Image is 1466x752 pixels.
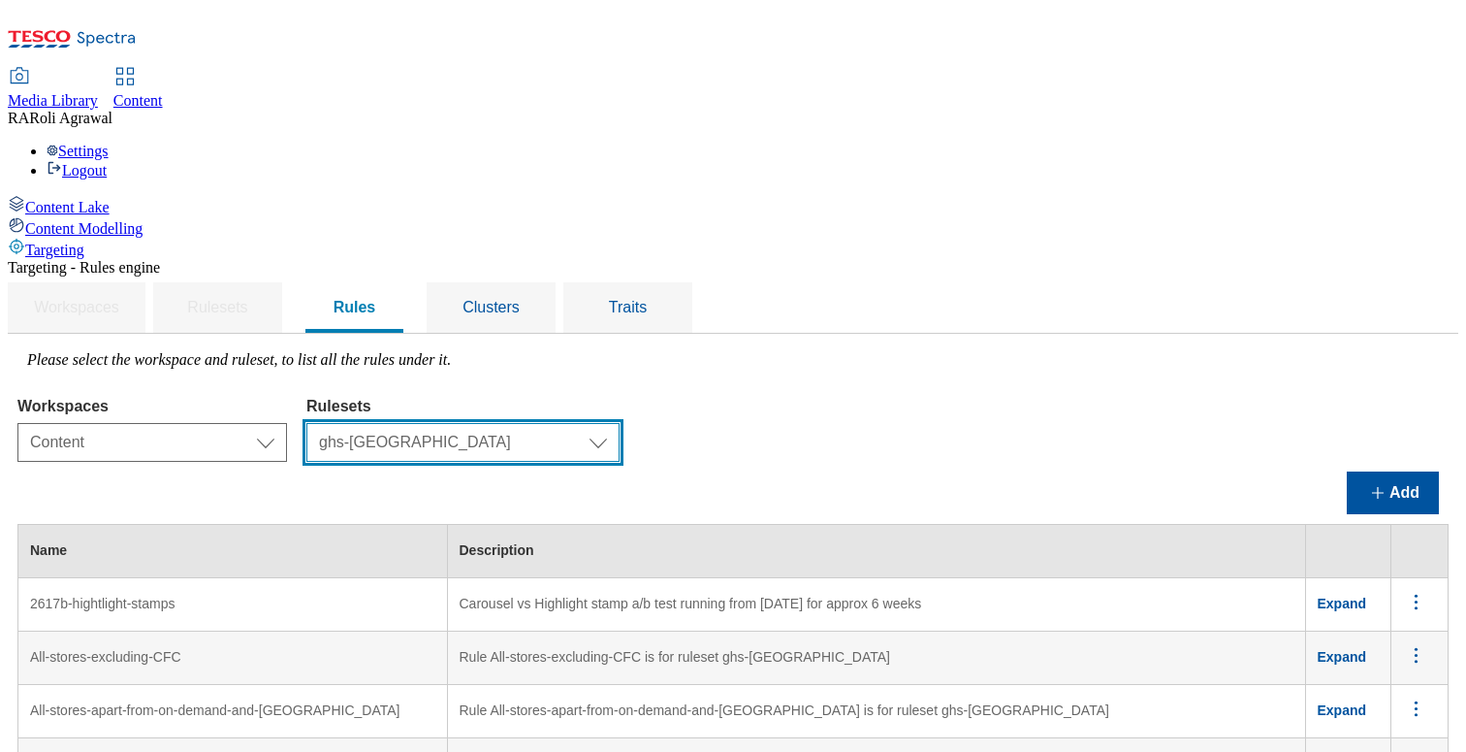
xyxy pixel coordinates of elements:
td: All-stores-excluding-CFC [18,632,448,685]
td: 2617b-hightlight-stamps [18,578,448,632]
svg: menus [1404,590,1428,614]
a: Targeting [8,238,1458,259]
td: All-stores-apart-from-on-demand-and-[GEOGRAPHIC_DATA] [18,685,448,738]
a: Media Library [8,69,98,110]
span: Targeting [25,242,84,258]
span: Rules [334,299,376,315]
span: RA [8,110,29,126]
td: Rule All-stores-excluding-CFC is for ruleset ghs-[GEOGRAPHIC_DATA] [447,632,1305,685]
a: Settings [47,143,109,159]
span: Expand [1318,649,1367,665]
div: Targeting - Rules engine [8,259,1458,277]
svg: menus [1404,643,1428,668]
a: Logout [47,162,107,179]
span: Content Lake [25,199,110,215]
a: Content [113,69,163,110]
th: Name [18,525,448,578]
span: Expand [1318,596,1367,611]
span: Expand [1318,703,1367,718]
a: Content Modelling [8,216,1458,238]
span: Traits [609,299,647,315]
span: Content [113,92,163,109]
label: Please select the workspace and ruleset, to list all the rules under it. [27,351,451,368]
span: Media Library [8,92,98,109]
span: Content Modelling [25,220,143,237]
span: Roli Agrawal [29,110,112,126]
span: Clusters [462,299,520,315]
td: Carousel vs Highlight stamp a/b test running from [DATE] for approx 6 weeks [447,578,1305,632]
td: Rule All-stores-apart-from-on-demand-and-[GEOGRAPHIC_DATA] is for ruleset ghs-[GEOGRAPHIC_DATA] [447,685,1305,738]
label: Rulesets [306,398,620,415]
button: Add [1347,472,1439,514]
svg: menus [1404,697,1428,721]
a: Content Lake [8,195,1458,216]
label: Workspaces [17,398,287,415]
th: Description [447,525,1305,578]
